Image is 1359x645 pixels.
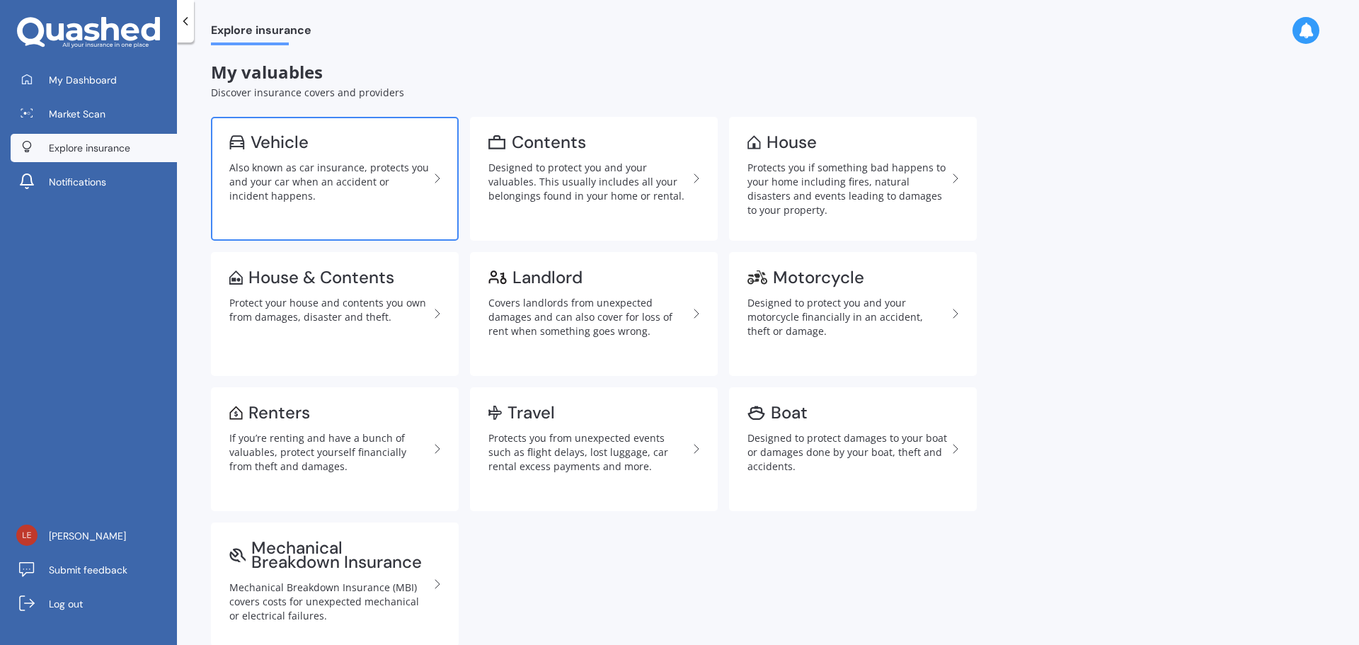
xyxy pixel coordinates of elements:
div: Contents [512,135,586,149]
div: Protect your house and contents you own from damages, disaster and theft. [229,296,429,324]
div: House [767,135,817,149]
div: If you’re renting and have a bunch of valuables, protect yourself financially from theft and dama... [229,431,429,474]
div: Also known as car insurance, protects you and your car when an accident or incident happens. [229,161,429,203]
a: RentersIf you’re renting and have a bunch of valuables, protect yourself financially from theft a... [211,387,459,511]
span: My valuables [211,60,323,84]
a: HouseProtects you if something bad happens to your home including fires, natural disasters and ev... [729,117,977,241]
span: My Dashboard [49,73,117,87]
span: Market Scan [49,107,105,121]
a: ContentsDesigned to protect you and your valuables. This usually includes all your belongings fou... [470,117,718,241]
span: Explore insurance [49,141,130,155]
a: MotorcycleDesigned to protect you and your motorcycle financially in an accident, theft or damage. [729,252,977,376]
div: Mechanical Breakdown Insurance (MBI) covers costs for unexpected mechanical or electrical failures. [229,581,429,623]
div: Covers landlords from unexpected damages and can also cover for loss of rent when something goes ... [488,296,688,338]
div: Landlord [512,270,583,285]
a: [PERSON_NAME] [11,522,177,550]
div: Boat [771,406,808,420]
div: Motorcycle [773,270,864,285]
a: Explore insurance [11,134,177,162]
span: [PERSON_NAME] [49,529,126,543]
a: Market Scan [11,100,177,128]
span: Notifications [49,175,106,189]
div: Protects you if something bad happens to your home including fires, natural disasters and events ... [747,161,947,217]
a: VehicleAlso known as car insurance, protects you and your car when an accident or incident happens. [211,117,459,241]
div: Designed to protect you and your valuables. This usually includes all your belongings found in yo... [488,161,688,203]
a: Notifications [11,168,177,196]
div: Designed to protect damages to your boat or damages done by your boat, theft and accidents. [747,431,947,474]
a: BoatDesigned to protect damages to your boat or damages done by your boat, theft and accidents. [729,387,977,511]
div: House & Contents [248,270,394,285]
div: Designed to protect you and your motorcycle financially in an accident, theft or damage. [747,296,947,338]
a: House & ContentsProtect your house and contents you own from damages, disaster and theft. [211,252,459,376]
a: My Dashboard [11,66,177,94]
span: Submit feedback [49,563,127,577]
a: TravelProtects you from unexpected events such as flight delays, lost luggage, car rental excess ... [470,387,718,511]
a: LandlordCovers landlords from unexpected damages and can also cover for loss of rent when somethi... [470,252,718,376]
span: Discover insurance covers and providers [211,86,404,99]
span: Explore insurance [211,23,311,42]
a: Submit feedback [11,556,177,584]
div: Vehicle [251,135,309,149]
div: Renters [248,406,310,420]
span: Log out [49,597,83,611]
div: Mechanical Breakdown Insurance [251,541,429,569]
div: Protects you from unexpected events such as flight delays, lost luggage, car rental excess paymen... [488,431,688,474]
img: 730c039bc1f51867e1d4d31c55b1c221 [16,525,38,546]
a: Log out [11,590,177,618]
div: Travel [508,406,555,420]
